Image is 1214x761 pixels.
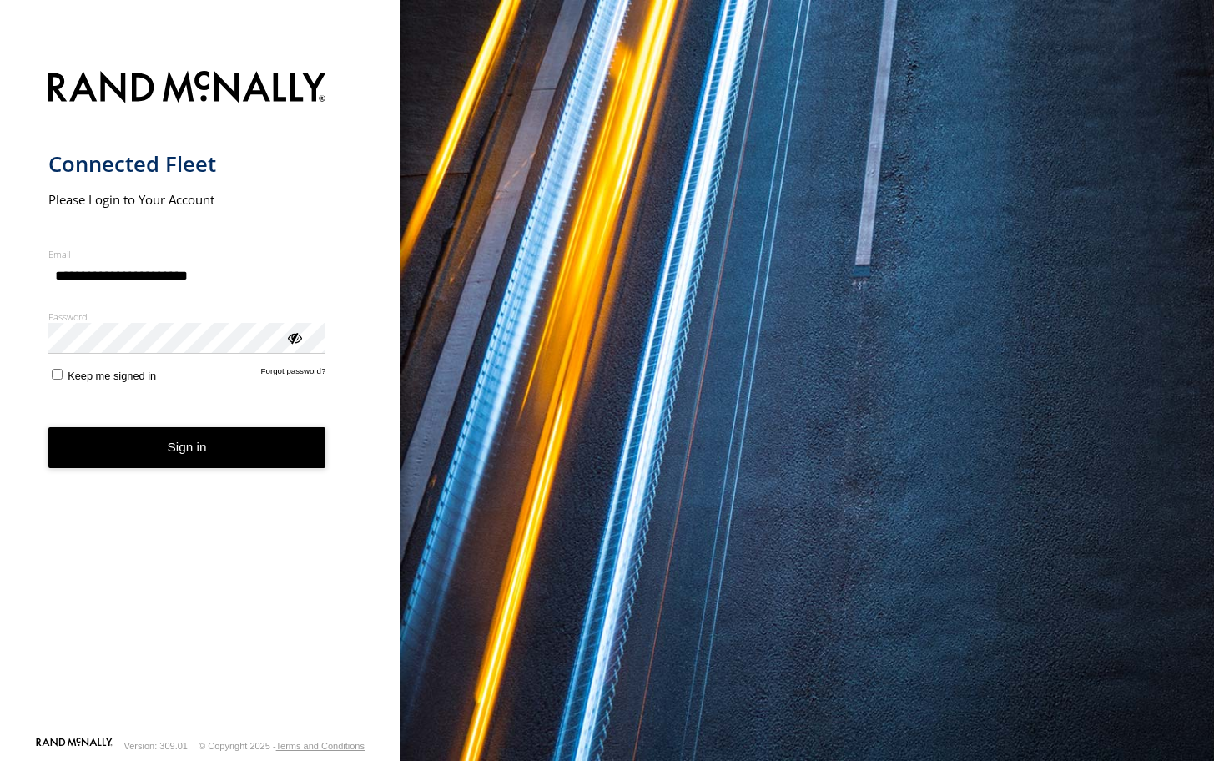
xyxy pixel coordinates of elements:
label: Email [48,248,326,260]
a: Terms and Conditions [276,741,365,751]
a: Forgot password? [261,366,326,382]
input: Keep me signed in [52,369,63,380]
form: main [48,61,353,736]
span: Keep me signed in [68,370,156,382]
h2: Please Login to Your Account [48,191,326,208]
label: Password [48,310,326,323]
h1: Connected Fleet [48,150,326,178]
a: Visit our Website [36,738,113,754]
button: Sign in [48,427,326,468]
img: Rand McNally [48,68,326,110]
div: © Copyright 2025 - [199,741,365,751]
div: Version: 309.01 [124,741,188,751]
div: ViewPassword [285,329,302,345]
